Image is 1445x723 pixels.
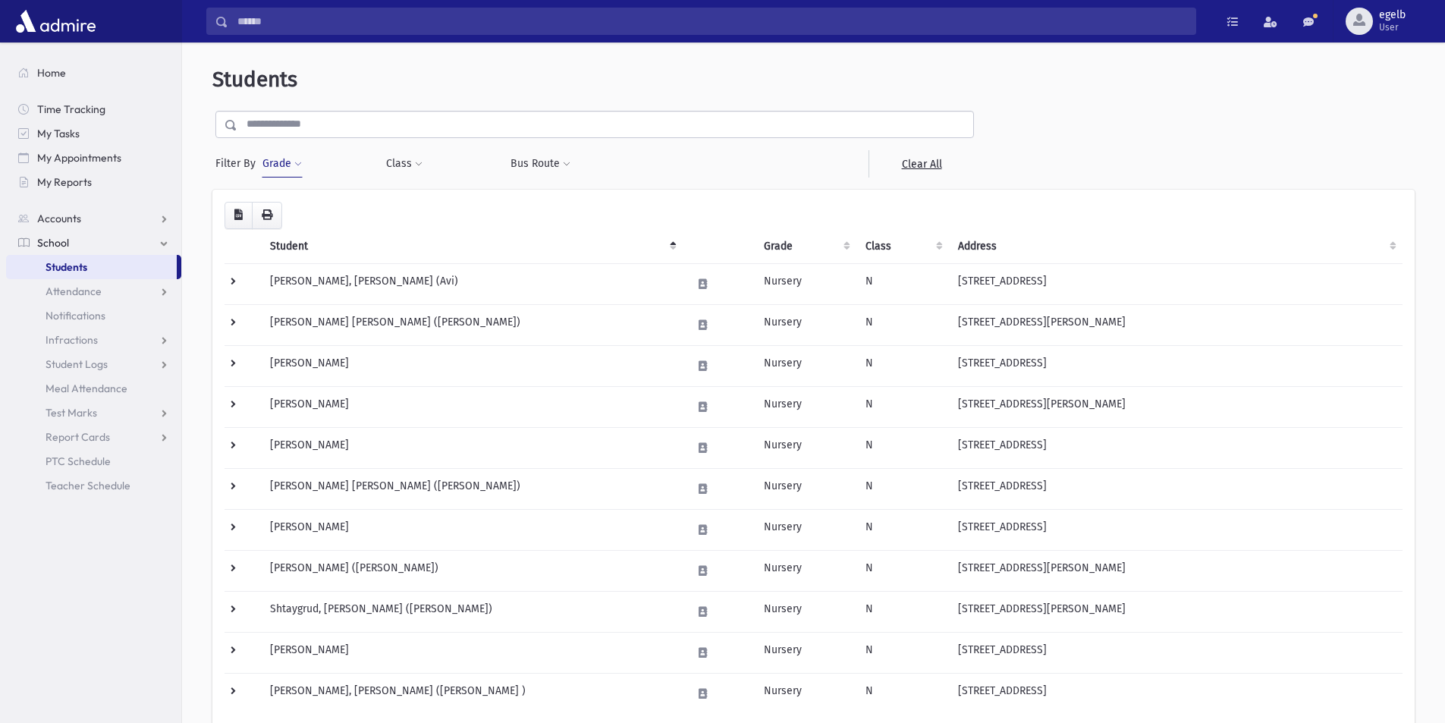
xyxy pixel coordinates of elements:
[949,468,1403,509] td: [STREET_ADDRESS]
[46,309,105,322] span: Notifications
[37,151,121,165] span: My Appointments
[261,427,683,468] td: [PERSON_NAME]
[755,229,856,264] th: Grade: activate to sort column ascending
[46,406,97,420] span: Test Marks
[46,382,127,395] span: Meal Attendance
[869,150,974,178] a: Clear All
[6,206,181,231] a: Accounts
[261,386,683,427] td: [PERSON_NAME]
[755,386,856,427] td: Nursery
[755,427,856,468] td: Nursery
[6,121,181,146] a: My Tasks
[46,454,111,468] span: PTC Schedule
[262,150,303,178] button: Grade
[6,473,181,498] a: Teacher Schedule
[385,150,423,178] button: Class
[856,304,949,345] td: N
[37,175,92,189] span: My Reports
[755,673,856,714] td: Nursery
[949,632,1403,673] td: [STREET_ADDRESS]
[856,468,949,509] td: N
[37,102,105,116] span: Time Tracking
[252,202,282,229] button: Print
[261,468,683,509] td: [PERSON_NAME] [PERSON_NAME] ([PERSON_NAME])
[6,425,181,449] a: Report Cards
[225,202,253,229] button: CSV
[949,229,1403,264] th: Address: activate to sort column ascending
[212,67,297,92] span: Students
[261,673,683,714] td: [PERSON_NAME], [PERSON_NAME] ([PERSON_NAME] )
[6,303,181,328] a: Notifications
[46,260,87,274] span: Students
[755,263,856,304] td: Nursery
[949,673,1403,714] td: [STREET_ADDRESS]
[1379,21,1406,33] span: User
[261,632,683,673] td: [PERSON_NAME]
[856,263,949,304] td: N
[6,61,181,85] a: Home
[6,231,181,255] a: School
[755,509,856,550] td: Nursery
[856,427,949,468] td: N
[261,263,683,304] td: [PERSON_NAME], [PERSON_NAME] (Avi)
[949,427,1403,468] td: [STREET_ADDRESS]
[261,304,683,345] td: [PERSON_NAME] [PERSON_NAME] ([PERSON_NAME])
[755,550,856,591] td: Nursery
[755,468,856,509] td: Nursery
[6,255,177,279] a: Students
[856,345,949,386] td: N
[37,236,69,250] span: School
[261,550,683,591] td: [PERSON_NAME] ([PERSON_NAME])
[755,632,856,673] td: Nursery
[6,449,181,473] a: PTC Schedule
[6,376,181,401] a: Meal Attendance
[949,550,1403,591] td: [STREET_ADDRESS][PERSON_NAME]
[949,509,1403,550] td: [STREET_ADDRESS]
[228,8,1195,35] input: Search
[37,212,81,225] span: Accounts
[949,386,1403,427] td: [STREET_ADDRESS][PERSON_NAME]
[755,345,856,386] td: Nursery
[856,229,949,264] th: Class: activate to sort column ascending
[261,345,683,386] td: [PERSON_NAME]
[37,66,66,80] span: Home
[856,509,949,550] td: N
[755,591,856,632] td: Nursery
[6,146,181,170] a: My Appointments
[261,591,683,632] td: Shtaygrud, [PERSON_NAME] ([PERSON_NAME])
[856,673,949,714] td: N
[6,97,181,121] a: Time Tracking
[46,479,130,492] span: Teacher Schedule
[856,386,949,427] td: N
[6,170,181,194] a: My Reports
[755,304,856,345] td: Nursery
[46,357,108,371] span: Student Logs
[46,284,102,298] span: Attendance
[6,401,181,425] a: Test Marks
[949,304,1403,345] td: [STREET_ADDRESS][PERSON_NAME]
[1379,9,1406,21] span: egelb
[37,127,80,140] span: My Tasks
[6,328,181,352] a: Infractions
[261,229,683,264] th: Student: activate to sort column descending
[856,591,949,632] td: N
[510,150,571,178] button: Bus Route
[6,279,181,303] a: Attendance
[856,550,949,591] td: N
[949,263,1403,304] td: [STREET_ADDRESS]
[46,430,110,444] span: Report Cards
[856,632,949,673] td: N
[6,352,181,376] a: Student Logs
[949,591,1403,632] td: [STREET_ADDRESS][PERSON_NAME]
[215,156,262,171] span: Filter By
[949,345,1403,386] td: [STREET_ADDRESS]
[46,333,98,347] span: Infractions
[261,509,683,550] td: [PERSON_NAME]
[12,6,99,36] img: AdmirePro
